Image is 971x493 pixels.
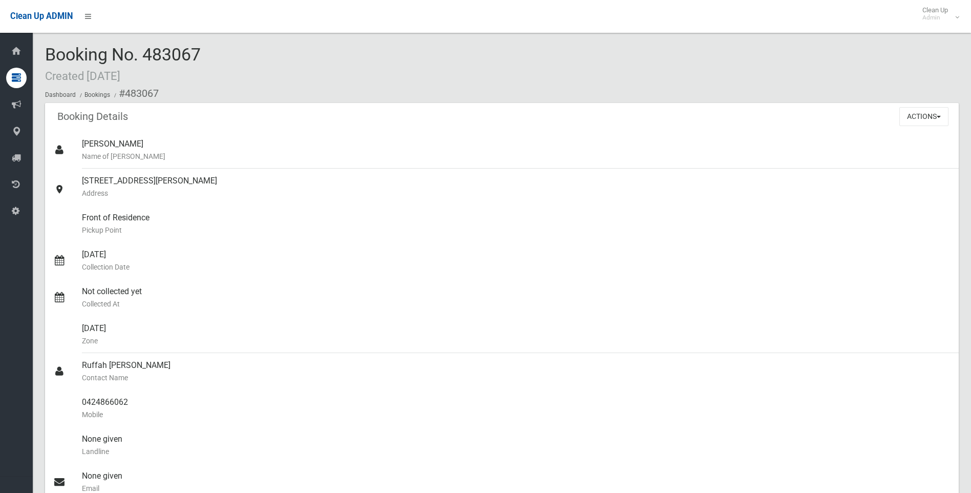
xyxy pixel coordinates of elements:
[82,132,951,169] div: [PERSON_NAME]
[82,169,951,206] div: [STREET_ADDRESS][PERSON_NAME]
[82,390,951,427] div: 0424866062
[82,372,951,384] small: Contact Name
[917,6,958,22] span: Clean Up
[82,242,951,279] div: [DATE]
[82,353,951,390] div: Ruffah [PERSON_NAME]
[82,261,951,273] small: Collection Date
[82,445,951,458] small: Landline
[82,224,951,236] small: Pickup Point
[922,14,948,22] small: Admin
[82,206,951,242] div: Front of Residence
[45,107,140,127] header: Booking Details
[112,84,159,103] li: #483067
[82,316,951,353] div: [DATE]
[84,91,110,98] a: Bookings
[82,150,951,162] small: Name of [PERSON_NAME]
[45,44,201,84] span: Booking No. 483067
[82,298,951,310] small: Collected At
[82,187,951,199] small: Address
[82,408,951,421] small: Mobile
[82,279,951,316] div: Not collected yet
[82,427,951,464] div: None given
[82,335,951,347] small: Zone
[45,91,76,98] a: Dashboard
[45,69,120,83] small: Created [DATE]
[899,107,948,126] button: Actions
[10,11,73,21] span: Clean Up ADMIN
